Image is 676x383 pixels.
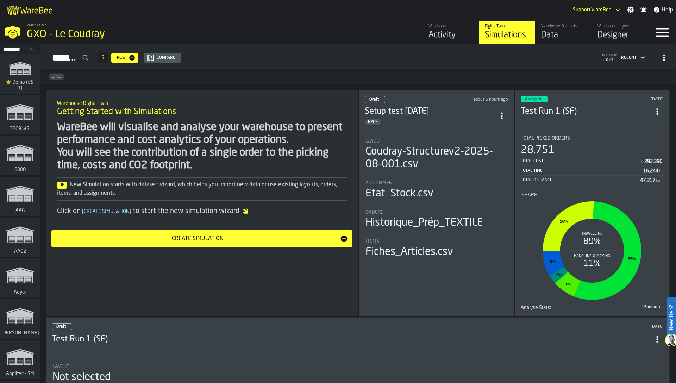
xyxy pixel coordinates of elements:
div: New [114,55,129,60]
div: Stat Value [643,168,658,174]
div: DropdownMenuValue-Support WareBee [573,7,612,13]
span: Getting Started with Simulations [57,106,176,118]
a: link-to-/wh/i/efd9e906-5eb9-41af-aac9-d3e075764b8d/data [535,21,591,44]
div: Stat Value [640,178,655,183]
div: title-Getting Started with Simulations [51,96,352,121]
div: DropdownMenuValue-4 [618,54,646,62]
div: Title [52,364,663,370]
span: Applitec - SM [5,371,36,377]
div: Title [521,305,551,310]
span: updated: [602,54,617,57]
div: stat-Layout [365,138,507,174]
label: button-toggle-Notifications [637,6,650,13]
h3: Setup test [DATE] [365,106,495,117]
div: Create Simulation [56,234,340,243]
div: Simulations [485,30,530,41]
div: Etat_Stock.csv [365,187,433,200]
div: Test Run 1 (SF) [521,106,651,117]
a: link-to-/wh/i/d1ef1afb-ce11-4124-bdae-ba3d01893ec0/simulations [0,95,40,136]
section: card-SimulationDashboardCard-draft [365,131,508,260]
div: ItemListCard-DashboardItemContainer [359,90,514,316]
div: Title [365,180,507,186]
span: Share [521,192,537,198]
span: Draft [369,98,379,102]
button: button-Create Simulation [51,230,352,247]
div: WareBee will visualise and analyse your warehouse to present performance and cost analytics of yo... [57,121,347,172]
span: Analysed [525,97,542,101]
span: Adyar [12,289,28,295]
div: Historique_Prép_TEXTILE [365,216,483,229]
div: New Simulation starts with dataset wizard, which helps you import new data or use existing layout... [57,181,347,197]
div: Fiches_Articles.csv [365,246,453,258]
div: 16 minutes [554,305,664,310]
div: Updated: 22/08/2025, 10:58:42 Created: 12/08/2025, 10:56:31 [447,97,508,102]
div: Compare [154,55,178,60]
a: link-to-/wh/i/662479f8-72da-4751-a936-1d66c412adb4/simulations [0,340,40,381]
div: Title [365,138,507,144]
div: ItemListCard- [46,90,358,316]
label: button-toggle-Settings [624,6,637,13]
div: Setup test 2025/08/14 [365,106,495,117]
div: Click on to start the new simulation wizard. [57,206,347,216]
span: ⭐ Demo (US-1) [3,80,37,91]
div: Total Time [521,168,644,173]
span: [ [82,209,84,214]
span: Draft [56,325,66,329]
a: link-to-/wh/i/b2e041e4-2753-4086-a82a-958e8abdd2c7/simulations [0,136,40,177]
div: Updated: 12/08/2025, 10:22:12 Created: 11/08/2025, 18:11:08 [606,97,664,102]
span: 15:34 [602,57,617,62]
div: Title [365,239,507,244]
div: DropdownMenuValue-4 [621,55,637,60]
div: Title [521,192,663,198]
span: ] [130,209,131,214]
div: Data [541,30,586,41]
div: stat-Assignment [365,180,507,203]
span: EPCS [365,120,381,125]
div: ButtonLoadMore-Load More-Prev-First-Last [94,52,111,63]
div: Stat Value [644,159,662,164]
div: Warehouse Datasets [541,24,586,29]
div: Digital Twin [485,24,530,29]
div: Updated: 11/08/2025, 18:11:08 Created: 11/08/2025, 18:11:08 [369,324,664,329]
span: AAG [14,208,26,213]
button: button-Compare [144,53,181,63]
span: 3309 WSI [8,126,32,132]
div: stat-Total Picked Orders [521,136,664,185]
a: link-to-/wh/i/103622fe-4b04-4da1-b95f-2619b9c959cc/simulations [0,54,40,95]
h2: Sub Title [57,99,347,106]
span: AAG2 [13,249,28,254]
span: € [641,159,644,164]
span: Items [365,239,379,244]
a: link-to-/wh/i/27cb59bd-8ba0-4176-b0f1-d82d60966913/simulations [0,177,40,218]
span: km [656,178,662,183]
div: Activity [428,30,473,41]
div: 28,751 [521,144,555,157]
div: stat-Analyse Stats: [521,305,664,310]
span: Warehouse [27,23,46,27]
h3: Test Run 1 (SF) [52,334,651,345]
span: Tip: [57,182,67,189]
div: Title [521,136,664,141]
span: Layout [365,138,382,144]
span: 3 [101,55,104,60]
a: link-to-/wh/i/862141b4-a92e-43d2-8b2b-6509793ccc83/simulations [0,258,40,299]
span: 8000 [13,167,27,172]
label: Need Help? [668,298,675,337]
div: Total Distance [521,178,640,183]
div: Designer [597,30,642,41]
div: Title [365,209,507,215]
section: card-SimulationDashboardCard-analyzed [521,130,664,310]
span: h [659,169,662,174]
div: stat-Share [521,192,663,303]
button: button-New [111,53,138,63]
div: stat-Orders [365,209,507,232]
a: link-to-/wh/i/efd9e906-5eb9-41af-aac9-d3e075764b8d/simulations [479,21,535,44]
span: Assignment [365,180,395,186]
a: link-to-/wh/i/72fe6713-8242-4c3c-8adf-5d67388ea6d5/simulations [0,299,40,340]
div: Warehouse [428,24,473,29]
